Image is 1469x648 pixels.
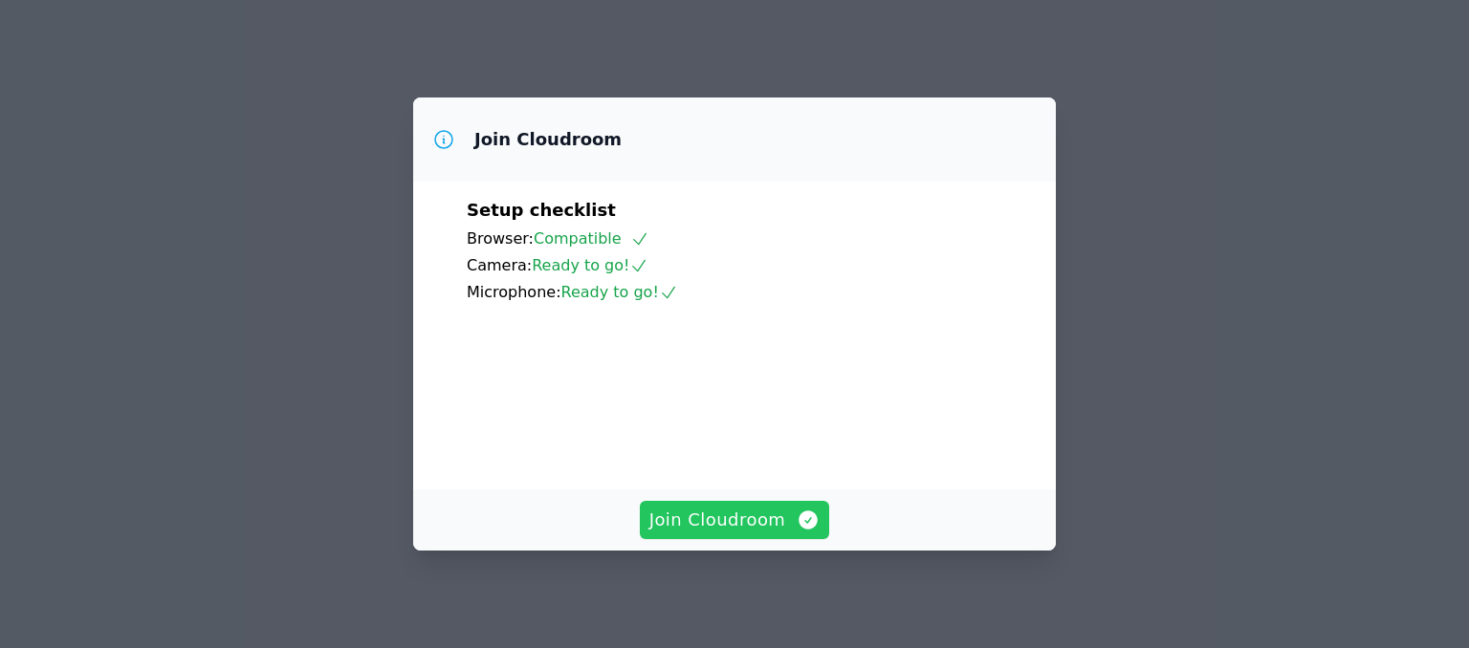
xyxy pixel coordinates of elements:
[467,200,616,220] span: Setup checklist
[467,283,561,301] span: Microphone:
[474,128,622,151] h3: Join Cloudroom
[532,256,648,274] span: Ready to go!
[640,501,830,539] button: Join Cloudroom
[561,283,678,301] span: Ready to go!
[467,229,534,248] span: Browser:
[467,256,532,274] span: Camera:
[534,229,649,248] span: Compatible
[649,507,821,533] span: Join Cloudroom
